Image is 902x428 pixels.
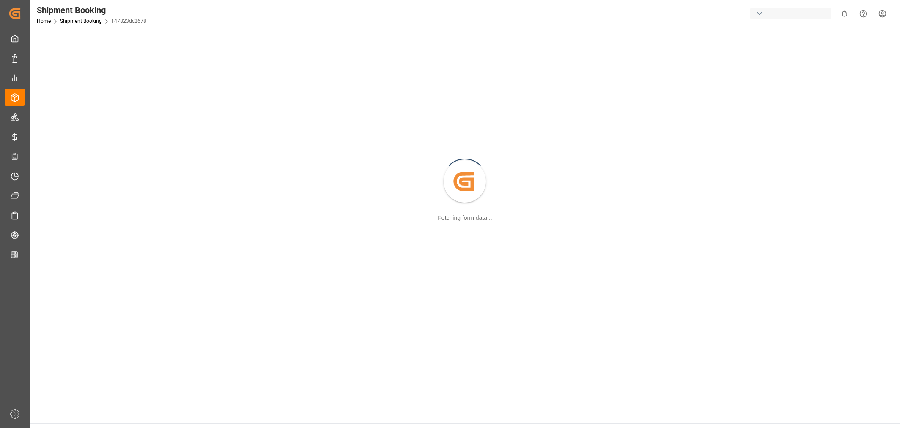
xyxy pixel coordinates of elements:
[438,214,492,222] div: Fetching form data...
[854,4,873,23] button: Help Center
[37,4,146,16] div: Shipment Booking
[60,18,102,24] a: Shipment Booking
[37,18,51,24] a: Home
[835,4,854,23] button: show 0 new notifications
